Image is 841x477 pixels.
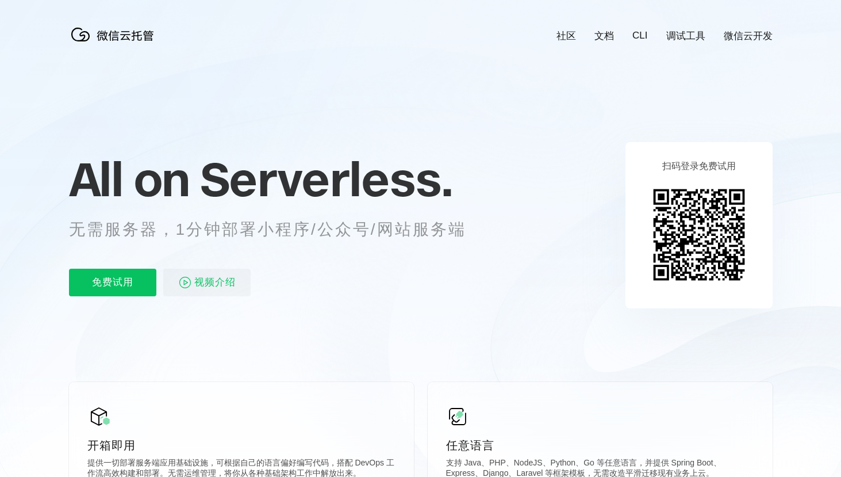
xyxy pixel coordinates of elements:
a: 微信云开发 [724,29,773,43]
p: 任意语言 [446,437,754,453]
a: 文档 [594,29,614,43]
a: 调试工具 [666,29,705,43]
span: Serverless. [200,150,452,208]
p: 扫码登录免费试用 [662,161,736,173]
a: CLI [632,30,647,41]
p: 无需服务器，1分钟部署小程序/公众号/网站服务端 [69,218,487,241]
p: 开箱即用 [87,437,395,453]
span: 视频介绍 [194,269,236,296]
span: All on [69,150,189,208]
img: video_play.svg [178,276,192,289]
p: 免费试用 [69,269,156,296]
a: 社区 [556,29,576,43]
a: 微信云托管 [69,38,161,48]
img: 微信云托管 [69,23,161,46]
